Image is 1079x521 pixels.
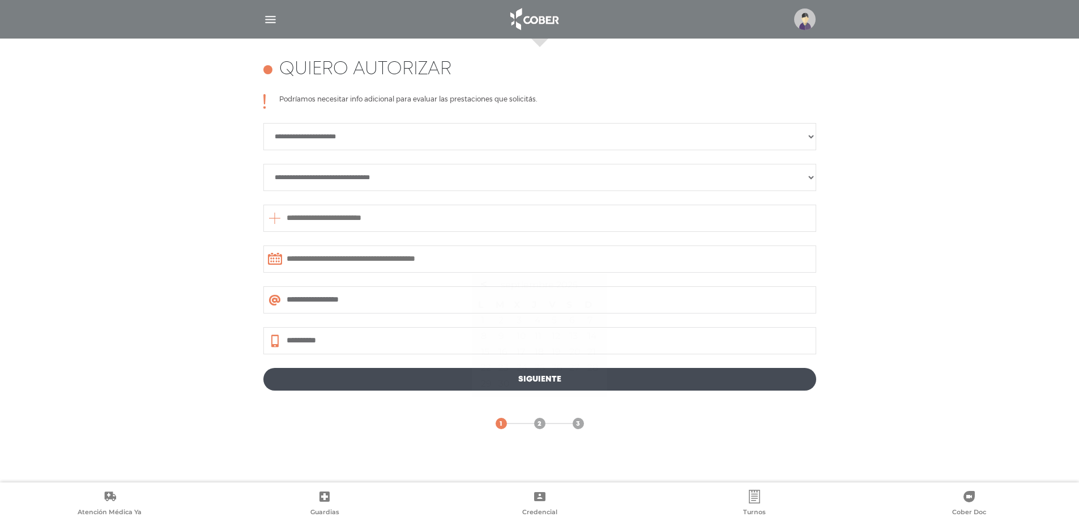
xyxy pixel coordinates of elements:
a: 3 [517,315,522,325]
a: Turnos [647,490,862,519]
a: 1 [481,315,484,325]
span: 19 [552,346,561,357]
a: Atención Médica Ya [2,490,217,519]
a: Siguiente [263,368,816,391]
span: 24 [517,362,528,373]
img: Cober_menu-lines-white.svg [263,12,278,27]
span: 10 [517,331,526,341]
h4: Quiero autorizar [279,59,451,81]
span: 20 [569,346,581,357]
a: < [477,276,490,293]
span: 2025 [556,279,578,290]
span: 29 [481,378,492,389]
a: 8 [481,331,487,341]
span: 18 [535,346,544,357]
a: 2 [534,418,545,429]
span: 2 [538,419,541,429]
span: 3 [576,419,580,429]
span: 28 [587,362,598,373]
img: profile-placeholder.svg [794,9,816,30]
a: Credencial [432,490,647,519]
span: 14 [587,331,597,341]
span: domingo [585,299,592,310]
a: 1 [496,418,507,429]
span: septiembre [501,279,554,290]
span: lunes [478,299,484,310]
span: martes [496,299,504,310]
span: 22 [481,362,491,373]
span: Guardias [310,508,339,518]
span: 13 [569,331,578,341]
a: 6 [569,315,575,325]
span: < [480,277,487,291]
a: 7 [587,315,592,325]
a: 3 [573,418,584,429]
p: Podríamos necesitar info adicional para evaluar las prestaciones que solicitás. [279,94,537,109]
span: 23 [498,362,509,373]
span: viernes [549,299,556,310]
span: 12 [552,331,560,341]
a: 2 [498,315,504,325]
span: 17 [517,346,525,357]
a: 5 [552,315,557,325]
a: 9 [498,331,504,341]
span: 21 [587,346,596,357]
span: miércoles [514,299,520,310]
span: Atención Médica Ya [78,508,142,518]
span: Turnos [743,508,766,518]
span: Credencial [522,508,557,518]
span: 1 [500,419,502,429]
a: Guardias [217,490,432,519]
span: 16 [498,346,507,357]
span: 27 [569,362,579,373]
span: 25 [535,362,545,373]
span: jueves [532,299,537,310]
span: 15 [481,346,489,357]
span: 26 [552,362,562,373]
span: sábado [566,299,572,310]
a: 4 [535,315,541,325]
span: 30 [498,378,510,389]
img: logo_cober_home-white.png [504,6,564,33]
span: Cober Doc [952,508,986,518]
span: 11 [535,331,541,341]
a: Cober Doc [862,490,1077,519]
